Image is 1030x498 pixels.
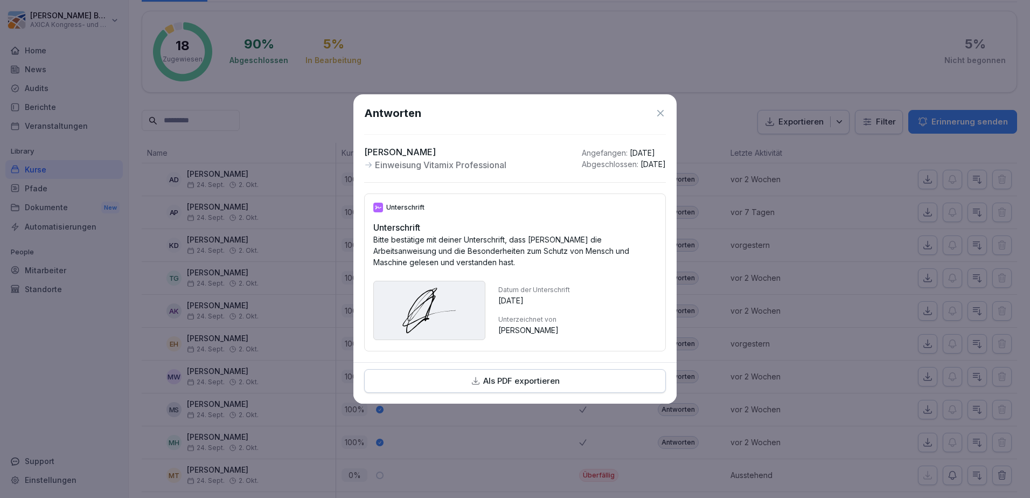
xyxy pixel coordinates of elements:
[498,295,570,306] p: [DATE]
[364,105,421,121] h1: Antworten
[483,375,560,388] p: Als PDF exportieren
[373,221,657,234] h2: Unterschrift
[498,285,570,295] p: Datum der Unterschrift
[498,315,570,324] p: Unterzeichnet von
[364,369,666,393] button: Als PDF exportieren
[373,234,657,268] p: Bitte bestätige mit deiner Unterschrift, dass [PERSON_NAME] die Arbeitsanweisung und die Besonder...
[582,147,666,158] p: Angefangen :
[386,203,424,212] p: Unterschrift
[498,324,570,336] p: [PERSON_NAME]
[630,148,655,157] span: [DATE]
[378,286,481,335] img: il5e6bt9vwiqfud1ly9jinol.svg
[582,158,666,170] p: Abgeschlossen :
[364,146,506,158] p: [PERSON_NAME]
[641,160,666,169] span: [DATE]
[375,158,506,171] p: Einweisung Vitamix Professional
